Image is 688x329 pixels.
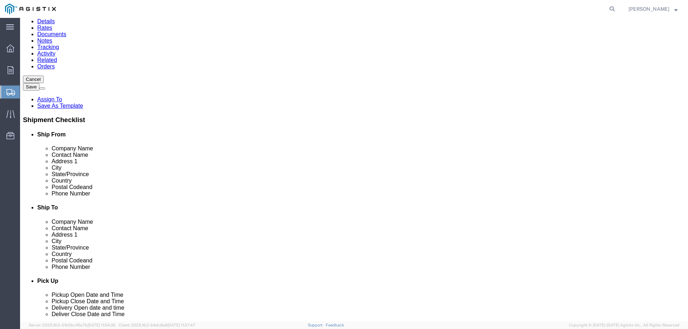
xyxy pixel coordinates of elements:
span: [DATE] 11:37:47 [167,323,195,327]
span: Copyright © [DATE]-[DATE] Agistix Inc., All Rights Reserved [569,322,679,328]
span: [DATE] 11:54:36 [87,323,115,327]
button: [PERSON_NAME] [628,5,678,13]
span: Server: 2025.16.0-21b0bc45e7b [29,323,115,327]
span: Amy Simonds [629,5,669,13]
a: Support [308,323,326,327]
iframe: FS Legacy Container [20,18,688,321]
a: Feedback [326,323,344,327]
span: Client: 2025.16.0-b4dc8a9 [119,323,195,327]
img: logo [5,4,56,14]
